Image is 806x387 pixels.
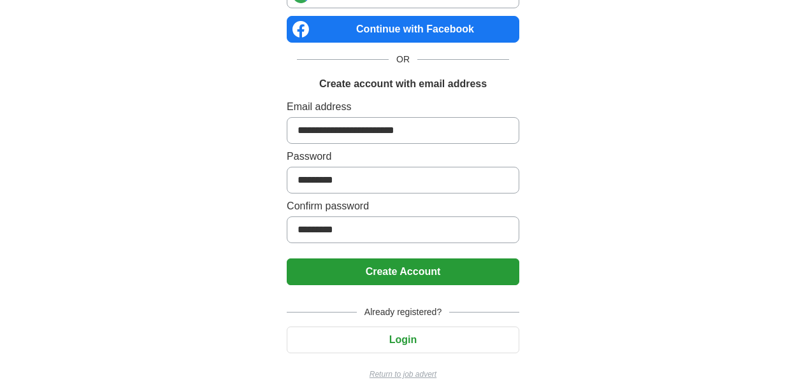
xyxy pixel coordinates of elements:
label: Password [287,149,519,164]
h1: Create account with email address [319,76,487,92]
button: Login [287,327,519,353]
label: Email address [287,99,519,115]
a: Continue with Facebook [287,16,519,43]
button: Create Account [287,258,519,285]
a: Login [287,334,519,345]
span: Already registered? [357,306,449,319]
label: Confirm password [287,199,519,214]
a: Return to job advert [287,369,519,380]
span: OR [389,53,417,66]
